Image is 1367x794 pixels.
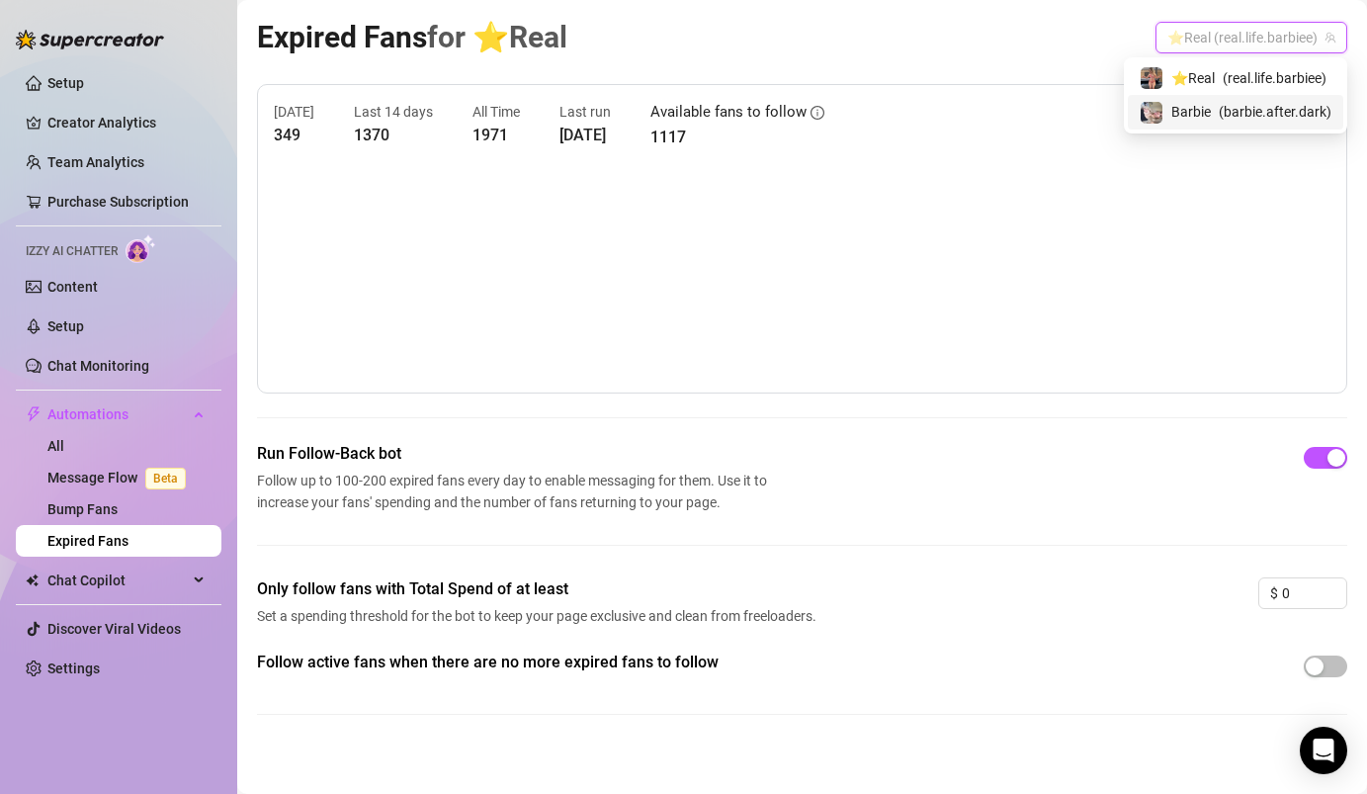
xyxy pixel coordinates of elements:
[427,20,567,54] span: for ⭐️Real
[47,318,84,334] a: Setup
[145,468,186,489] span: Beta
[47,107,206,138] a: Creator Analytics
[47,279,98,295] a: Content
[47,194,189,210] a: Purchase Subscription
[1223,67,1326,89] span: ( real.life.barbiee )
[257,651,822,674] span: Follow active fans when there are no more expired fans to follow
[257,577,822,601] span: Only follow fans with Total Spend of at least
[1141,67,1162,89] img: ⭐️Real
[26,406,42,422] span: thunderbolt
[26,573,39,587] img: Chat Copilot
[47,470,194,485] a: Message FlowBeta
[354,123,433,147] article: 1370
[257,442,775,466] span: Run Follow-Back bot
[47,565,188,596] span: Chat Copilot
[257,14,567,60] article: Expired Fans
[47,621,181,637] a: Discover Viral Videos
[1219,101,1331,123] span: ( barbie.after.dark )
[650,101,807,125] article: Available fans to follow
[47,75,84,91] a: Setup
[559,101,611,123] article: Last run
[472,101,520,123] article: All Time
[472,123,520,147] article: 1971
[16,30,164,49] img: logo-BBDzfeDw.svg
[47,533,128,549] a: Expired Fans
[274,123,314,147] article: 349
[47,398,188,430] span: Automations
[1167,23,1335,52] span: ⭐️Real (real.life.barbiee)
[354,101,433,123] article: Last 14 days
[1300,727,1347,774] div: Open Intercom Messenger
[257,470,775,513] span: Follow up to 100-200 expired fans every day to enable messaging for them. Use it to increase your...
[1171,101,1211,123] span: Barbie
[811,106,824,120] span: info-circle
[47,154,144,170] a: Team Analytics
[559,123,611,147] article: [DATE]
[26,242,118,261] span: Izzy AI Chatter
[1141,102,1162,124] img: Barbie
[47,501,118,517] a: Bump Fans
[274,101,314,123] article: [DATE]
[650,125,824,149] article: 1117
[257,605,822,627] span: Set a spending threshold for the bot to keep your page exclusive and clean from freeloaders.
[126,234,156,263] img: AI Chatter
[47,358,149,374] a: Chat Monitoring
[1171,67,1215,89] span: ⭐️Real
[47,661,100,676] a: Settings
[1324,32,1336,44] span: team
[1282,578,1346,608] input: 0.00
[47,438,64,454] a: All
